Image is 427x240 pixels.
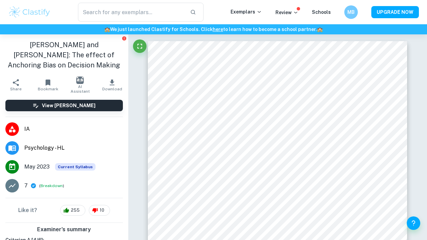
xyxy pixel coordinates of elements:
[24,125,123,133] span: IA
[5,40,123,70] h1: [PERSON_NAME] and [PERSON_NAME]: The effect of Anchoring Bias on Decision Making
[68,84,92,94] span: AI Assistant
[371,6,419,18] button: UPGRADE NOW
[39,183,64,189] span: ( )
[24,144,123,152] span: Psychology - HL
[407,216,420,230] button: Help and Feedback
[24,182,28,190] p: 7
[32,76,64,94] button: Bookmark
[344,5,358,19] button: MB
[10,87,22,91] span: Share
[64,76,96,94] button: AI Assistant
[38,87,58,91] span: Bookmark
[67,207,83,214] span: 255
[213,27,223,32] a: here
[133,39,146,53] button: Fullscreen
[317,27,323,32] span: 🏫
[41,183,63,189] button: Breakdown
[18,206,37,214] h6: Like it?
[8,5,51,19] img: Clastify logo
[55,163,96,171] span: Current Syllabus
[122,36,127,41] button: Report issue
[102,87,122,91] span: Download
[5,100,123,111] button: View [PERSON_NAME]
[104,27,110,32] span: 🏫
[1,26,426,33] h6: We just launched Clastify for Schools. Click to learn how to become a school partner.
[42,102,96,109] h6: View [PERSON_NAME]
[312,9,331,15] a: Schools
[76,77,84,84] img: AI Assistant
[24,163,50,171] span: May 2023
[3,226,126,234] h6: Examiner's summary
[60,205,85,216] div: 255
[55,163,96,171] div: This exemplar is based on the current syllabus. Feel free to refer to it for inspiration/ideas wh...
[96,76,128,94] button: Download
[347,8,355,16] h6: MB
[231,8,262,16] p: Exemplars
[96,207,108,214] span: 10
[275,9,298,16] p: Review
[78,3,185,22] input: Search for any exemplars...
[89,205,110,216] div: 10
